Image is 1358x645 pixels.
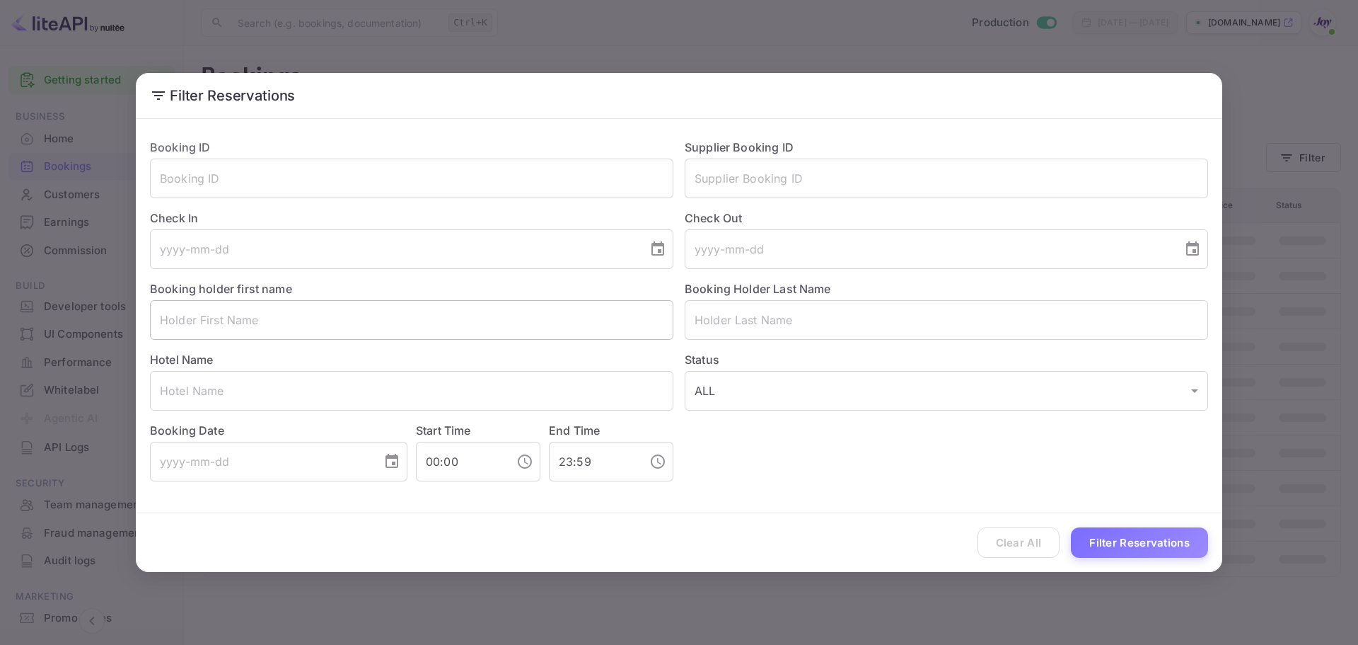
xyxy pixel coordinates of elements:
[150,282,292,296] label: Booking holder first name
[150,422,407,439] label: Booking Date
[644,235,672,263] button: Choose date
[511,447,539,476] button: Choose time, selected time is 12:00 AM
[685,282,831,296] label: Booking Holder Last Name
[150,210,673,227] label: Check In
[150,442,372,481] input: yyyy-mm-dd
[685,300,1208,340] input: Holder Last Name
[685,371,1208,411] div: ALL
[685,229,1173,269] input: yyyy-mm-dd
[549,423,600,438] label: End Time
[644,447,672,476] button: Choose time, selected time is 11:59 PM
[685,210,1208,227] label: Check Out
[150,300,673,340] input: Holder First Name
[416,442,505,481] input: hh:mm
[150,371,673,411] input: Hotel Name
[1071,527,1208,558] button: Filter Reservations
[1178,235,1207,263] button: Choose date
[685,140,794,154] label: Supplier Booking ID
[685,159,1208,198] input: Supplier Booking ID
[150,159,673,198] input: Booking ID
[150,229,638,269] input: yyyy-mm-dd
[549,442,638,481] input: hh:mm
[136,73,1222,118] h2: Filter Reservations
[150,353,214,367] label: Hotel Name
[378,447,406,476] button: Choose date
[150,140,211,154] label: Booking ID
[416,423,471,438] label: Start Time
[685,351,1208,368] label: Status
